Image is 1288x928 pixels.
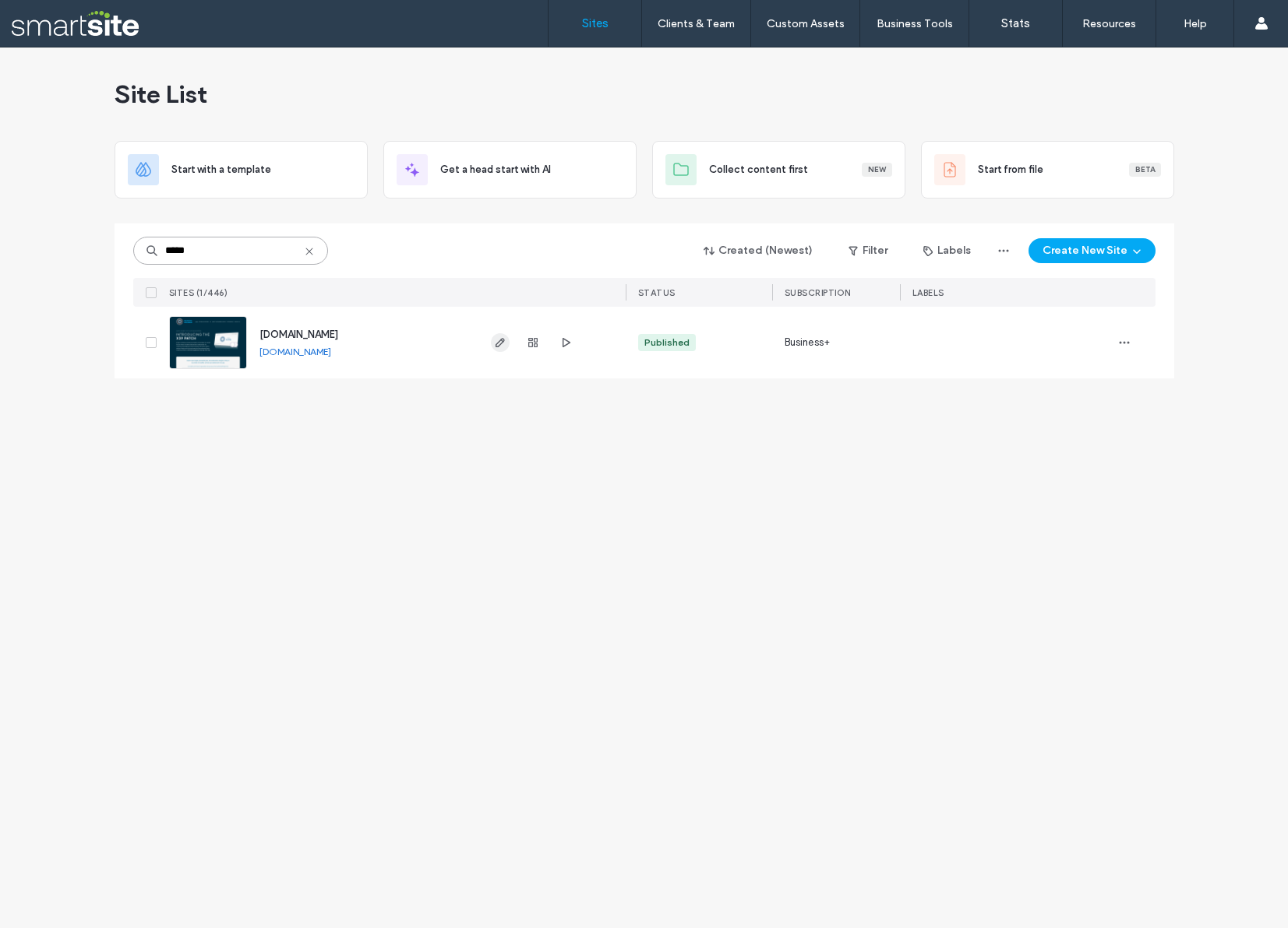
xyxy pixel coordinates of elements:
span: Site List [115,79,207,110]
span: Start with a template [171,162,271,178]
div: Published [644,336,690,350]
div: New [862,163,892,177]
span: SITES (1/446) [169,287,228,298]
span: SUBSCRIPTION [785,287,851,298]
label: Help [1184,17,1207,30]
div: Collect content firstNew [652,141,905,199]
span: Get a head start with AI [440,162,551,178]
label: Resources [1082,17,1136,30]
label: Custom Assets [767,17,845,30]
div: Start with a template [115,141,368,199]
a: [DOMAIN_NAME] [259,346,331,357]
span: Collect content first [709,162,808,178]
label: Sites [582,16,609,30]
div: Start from fileBeta [921,141,1174,199]
label: Business Tools [877,17,953,30]
button: Create New Site [1029,238,1156,263]
span: Business+ [785,335,831,350]
button: Created (Newest) [690,238,827,263]
div: Beta [1129,163,1161,177]
span: STATUS [638,287,676,298]
label: Stats [1001,16,1030,30]
div: Get a head start with AI [383,141,637,199]
a: [DOMAIN_NAME] [259,329,338,340]
button: Filter [833,238,903,263]
span: Help [36,11,68,25]
span: LABELS [912,287,944,298]
span: Start from file [978,162,1043,178]
button: Labels [909,238,985,263]
label: Clients & Team [658,17,735,30]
